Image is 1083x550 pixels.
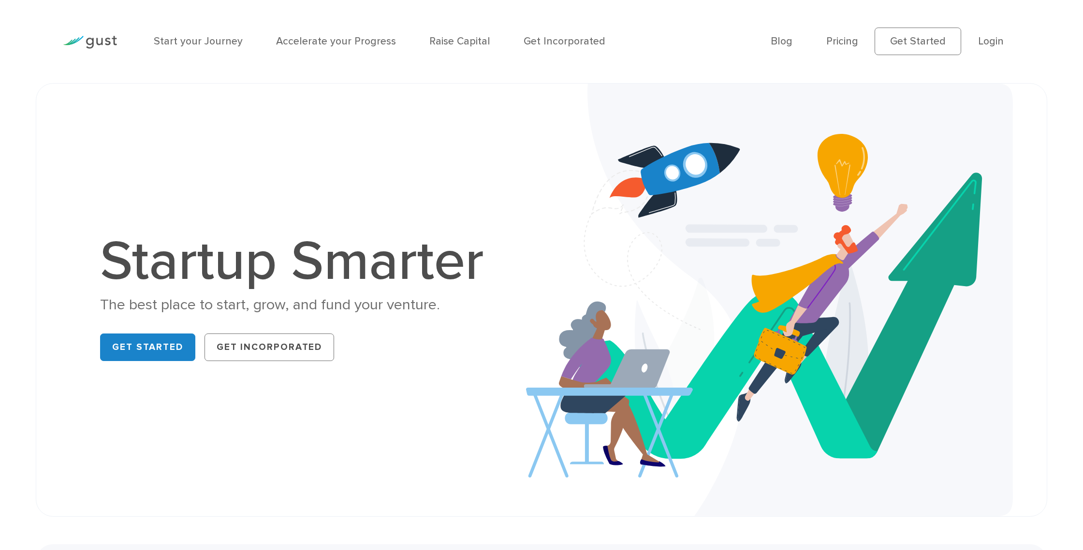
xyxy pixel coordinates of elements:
a: Accelerate your Progress [276,35,396,47]
a: Login [978,35,1004,47]
h1: Startup Smarter [100,234,498,289]
a: Raise Capital [429,35,490,47]
a: Pricing [826,35,858,47]
a: Get Started [100,333,195,361]
a: Start your Journey [154,35,243,47]
a: Get Incorporated [524,35,605,47]
img: Startup Smarter Hero [526,84,1013,516]
a: Get Incorporated [205,333,334,361]
a: Blog [771,35,792,47]
img: Gust Logo [63,36,117,49]
a: Get Started [875,28,961,55]
div: The best place to start, grow, and fund your venture. [100,295,498,315]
